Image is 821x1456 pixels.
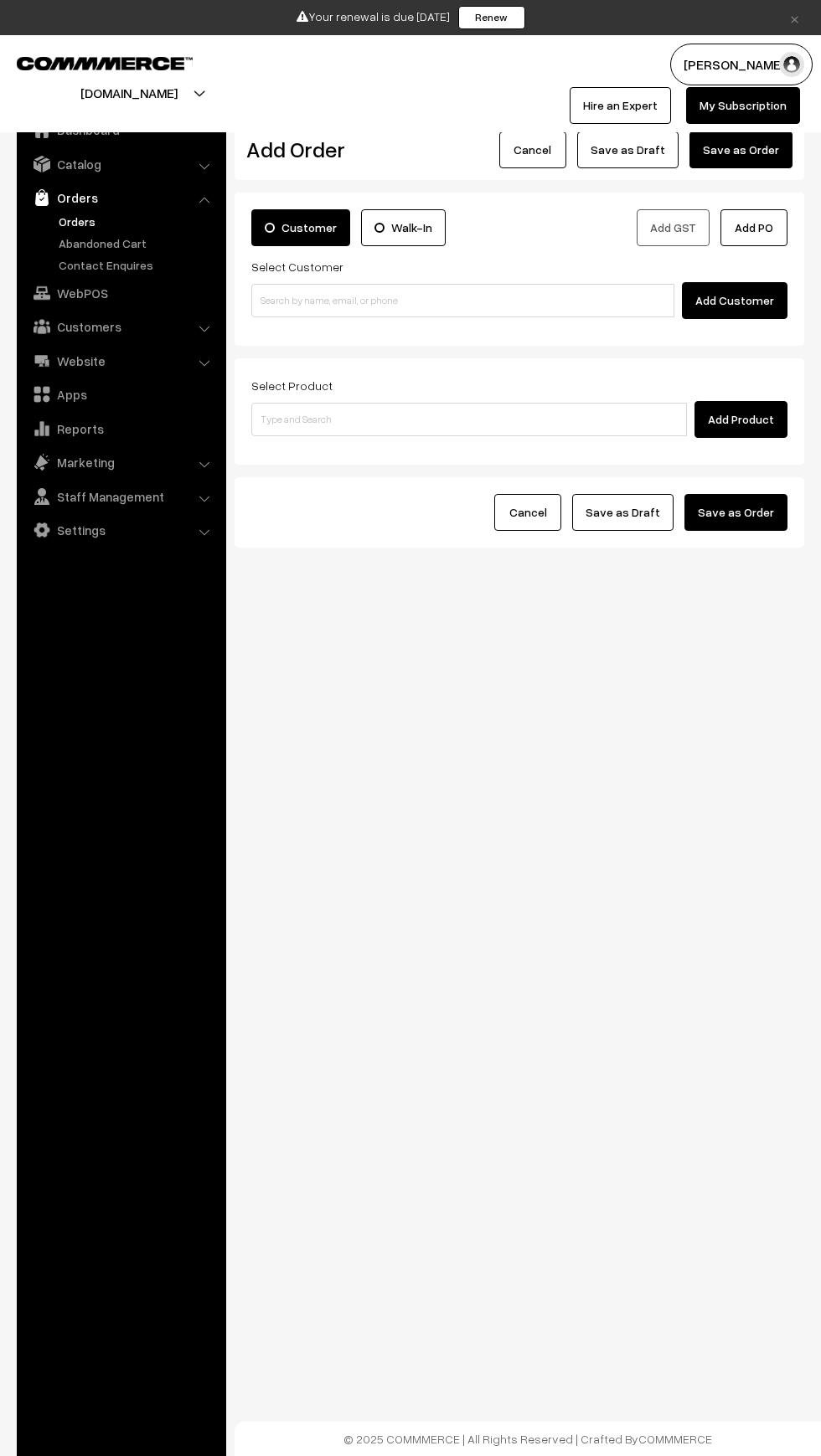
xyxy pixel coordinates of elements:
[21,379,220,409] a: Apps
[54,256,220,274] a: Contact Enquires
[235,1422,821,1456] footer: © 2025 COMMMERCE | All Rights Reserved | Crafted By
[6,6,815,29] div: Your renewal is due [DATE]
[577,131,679,168] button: Save as Draft
[21,311,220,342] a: Customers
[21,447,220,477] a: Marketing
[670,44,813,85] button: [PERSON_NAME]…
[458,6,525,29] a: Renew
[21,414,220,444] a: Reports
[251,258,343,275] label: Select Customer
[21,346,220,376] a: Website
[494,494,561,531] button: Cancel
[783,8,806,28] a: ×
[251,284,674,317] input: Search by name, email, or phone
[570,87,671,124] a: Hire an Expert
[246,136,411,162] h2: Add Order
[572,494,674,531] button: Save as Draft
[21,183,220,213] a: Orders
[21,278,220,308] a: WebPOS
[720,209,787,246] button: Add PO
[638,1432,712,1446] a: COMMMERCE
[499,131,566,168] button: Cancel
[54,213,220,230] a: Orders
[22,72,236,114] button: [DOMAIN_NAME]
[361,209,446,246] label: Walk-In
[689,131,793,168] button: Save as Order
[637,209,710,246] button: Add GST
[21,481,220,512] a: Staff Management
[251,377,333,394] label: Select Product
[17,57,193,69] img: COMMMERCE
[779,52,804,77] img: user
[682,282,787,319] button: Add Customer
[54,234,220,252] a: Abandoned Cart
[686,87,800,124] a: My Subscription
[694,401,787,438] button: Add Product
[21,149,220,179] a: Catalog
[21,515,220,545] a: Settings
[684,494,787,531] button: Save as Order
[251,209,350,246] label: Customer
[17,52,163,72] a: COMMMERCE
[251,403,687,436] input: Type and Search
